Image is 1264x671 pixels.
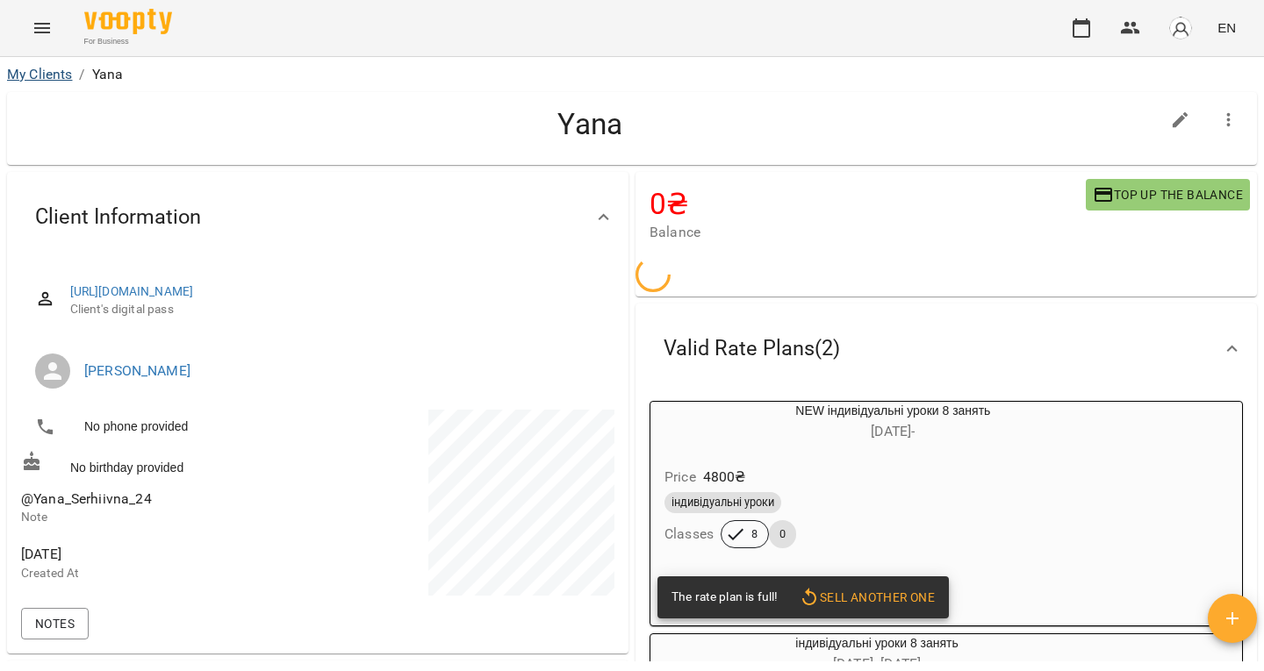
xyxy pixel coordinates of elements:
button: Menu [21,7,63,49]
span: Client's digital pass [70,301,600,318]
span: Top up the balance [1093,184,1243,205]
div: Client Information [7,172,628,262]
div: NEW індивідуальні уроки 8 занять [650,402,1136,444]
h4: Yana [21,106,1160,142]
span: Notes [35,613,75,634]
span: For Business [84,36,172,47]
button: Top up the balance [1086,179,1250,211]
span: 0 [769,526,796,542]
h4: 0 ₴ [650,186,1086,222]
span: EN [1217,18,1236,37]
button: Notes [21,608,89,639]
span: @Yana_Serhiivna_24 [21,490,152,507]
a: My Clients [7,66,72,82]
span: [DATE] [21,544,314,565]
span: [DATE] - [871,423,915,439]
img: avatar_s.png [1168,16,1193,40]
div: The rate plan is full! [671,582,778,613]
img: Voopty Logo [84,9,172,34]
span: 8 [741,526,768,542]
button: NEW індивідуальні уроки 8 занять[DATE]- Price4800₴індивідуальні урокиClasses80 [650,402,1136,569]
span: Client Information [35,203,201,231]
nav: breadcrumb [7,64,1257,85]
div: No birthday provided [18,447,318,480]
span: Valid Rate Plans ( 2 ) [664,335,840,362]
p: 4800 ₴ [703,467,746,488]
a: [URL][DOMAIN_NAME] [70,284,194,298]
li: No phone provided [21,410,314,445]
h6: Classes [664,522,714,546]
button: EN [1210,11,1243,44]
p: Yana [92,64,124,85]
div: Valid Rate Plans(2) [636,303,1257,394]
a: [PERSON_NAME] [84,362,190,379]
p: Note [21,509,314,526]
h6: Price [664,465,696,489]
li: / [79,64,84,85]
span: індивідуальні уроки [664,495,781,510]
span: Balance [650,222,1086,243]
button: Sell another one [792,582,942,613]
p: Created At [21,565,314,582]
span: Sell another one [799,587,935,608]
